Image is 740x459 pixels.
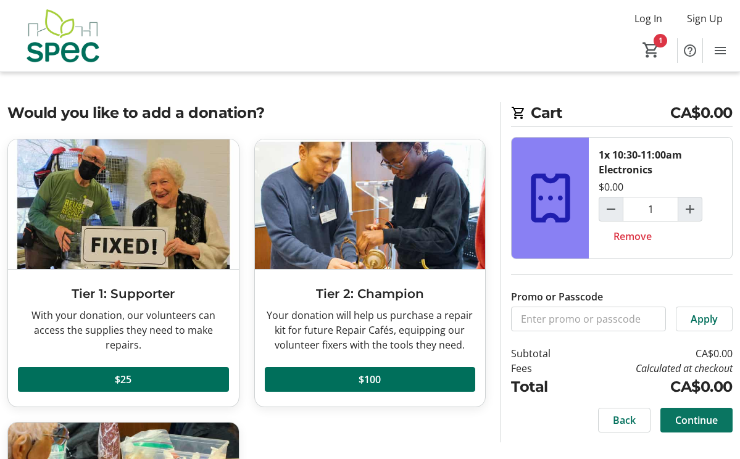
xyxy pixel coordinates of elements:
img: Tier 2: Champion [255,139,486,269]
button: Back [598,408,651,432]
img: SPEC's Logo [7,5,117,67]
div: $0.00 [599,180,623,194]
button: Increment by one [678,197,702,221]
span: Sign Up [687,11,723,26]
span: Continue [675,413,718,428]
h2: Cart [511,102,733,127]
div: With your donation, our volunteers can access the supplies they need to make repairs. [18,308,229,352]
div: 1x 10:30-11:00am Electronics [599,147,722,177]
h3: Tier 2: Champion [265,284,476,303]
img: Tier 1: Supporter [8,139,239,269]
span: CA$0.00 [670,102,733,124]
span: $100 [359,372,381,387]
button: Decrement by one [599,197,623,221]
button: $25 [18,367,229,392]
button: Cart [640,39,662,61]
label: Promo or Passcode [511,289,603,304]
button: Remove [599,224,667,249]
span: Back [613,413,636,428]
button: Apply [676,307,733,331]
h2: Would you like to add a donation? [7,102,486,124]
button: $100 [265,367,476,392]
td: CA$0.00 [575,346,733,361]
button: Sign Up [677,9,733,28]
span: Log In [634,11,662,26]
input: 10:30-11:00am Electronics Quantity [623,197,678,221]
td: CA$0.00 [575,376,733,398]
button: Menu [708,38,733,63]
td: Fees [511,361,575,376]
span: Apply [691,312,718,326]
td: Total [511,376,575,398]
input: Enter promo or passcode [511,307,666,331]
h3: Tier 1: Supporter [18,284,229,303]
td: Subtotal [511,346,575,361]
div: Your donation will help us purchase a repair kit for future Repair Cafés, equipping our volunteer... [265,308,476,352]
button: Help [678,38,702,63]
td: Calculated at checkout [575,361,733,376]
span: Remove [613,229,652,244]
button: Continue [660,408,733,432]
button: Log In [625,9,672,28]
span: $25 [115,372,131,387]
